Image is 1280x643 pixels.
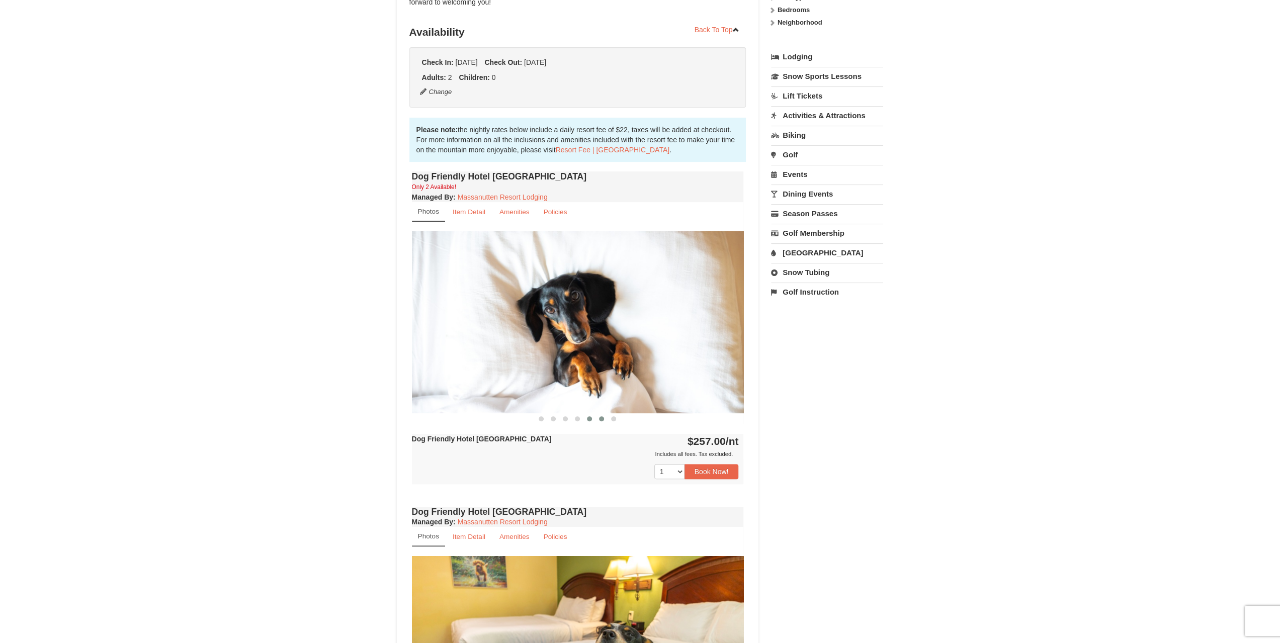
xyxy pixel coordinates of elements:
strong: Check In: [422,58,454,66]
strong: Children: [459,73,489,81]
a: Item Detail [446,202,492,222]
a: Events [771,165,883,183]
a: Snow Sports Lessons [771,67,883,85]
small: Item Detail [453,208,485,216]
a: Policies [537,527,573,546]
small: Photos [418,532,439,540]
a: Item Detail [446,527,492,546]
span: Managed By [412,193,453,201]
strong: Dog Friendly Hotel [GEOGRAPHIC_DATA] [412,435,552,443]
a: Golf Instruction [771,283,883,301]
strong: Please note: [416,126,458,134]
a: Back To Top [688,22,746,37]
a: Policies [537,202,573,222]
a: Photos [412,527,445,546]
strong: $257.00 [688,435,739,447]
strong: Adults: [422,73,446,81]
a: Amenities [493,527,536,546]
img: 18876286-328-a814a688.jpg [412,231,744,413]
strong: Bedrooms [778,6,810,14]
span: 0 [492,73,496,81]
small: Item Detail [453,533,485,540]
span: [DATE] [524,58,546,66]
span: Managed By [412,518,453,526]
a: Resort Fee | [GEOGRAPHIC_DATA] [556,146,669,154]
h4: Dog Friendly Hotel [GEOGRAPHIC_DATA] [412,171,744,181]
span: [DATE] [455,58,477,66]
div: the nightly rates below include a daily resort fee of $22, taxes will be added at checkout. For m... [409,118,746,162]
a: Amenities [493,202,536,222]
small: Amenities [499,208,530,216]
small: Policies [543,533,567,540]
a: Biking [771,126,883,144]
a: Massanutten Resort Lodging [458,193,548,201]
strong: Check Out: [484,58,522,66]
small: Photos [418,208,439,215]
small: Amenities [499,533,530,540]
span: /nt [726,435,739,447]
small: Policies [543,208,567,216]
h3: Availability [409,22,746,42]
a: Golf [771,145,883,164]
a: Lift Tickets [771,86,883,105]
a: Golf Membership [771,224,883,242]
div: Includes all fees. Tax excluded. [412,449,739,459]
a: Massanutten Resort Lodging [458,518,548,526]
a: Lodging [771,48,883,66]
strong: : [412,193,456,201]
a: Dining Events [771,185,883,203]
a: Snow Tubing [771,263,883,282]
h4: Dog Friendly Hotel [GEOGRAPHIC_DATA] [412,507,744,517]
span: 2 [448,73,452,81]
small: Only 2 Available! [412,183,456,191]
button: Change [419,86,453,98]
a: [GEOGRAPHIC_DATA] [771,243,883,262]
a: Photos [412,202,445,222]
button: Book Now! [685,464,739,479]
a: Season Passes [771,204,883,223]
strong: : [412,518,456,526]
strong: Neighborhood [778,19,822,26]
a: Activities & Attractions [771,106,883,125]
